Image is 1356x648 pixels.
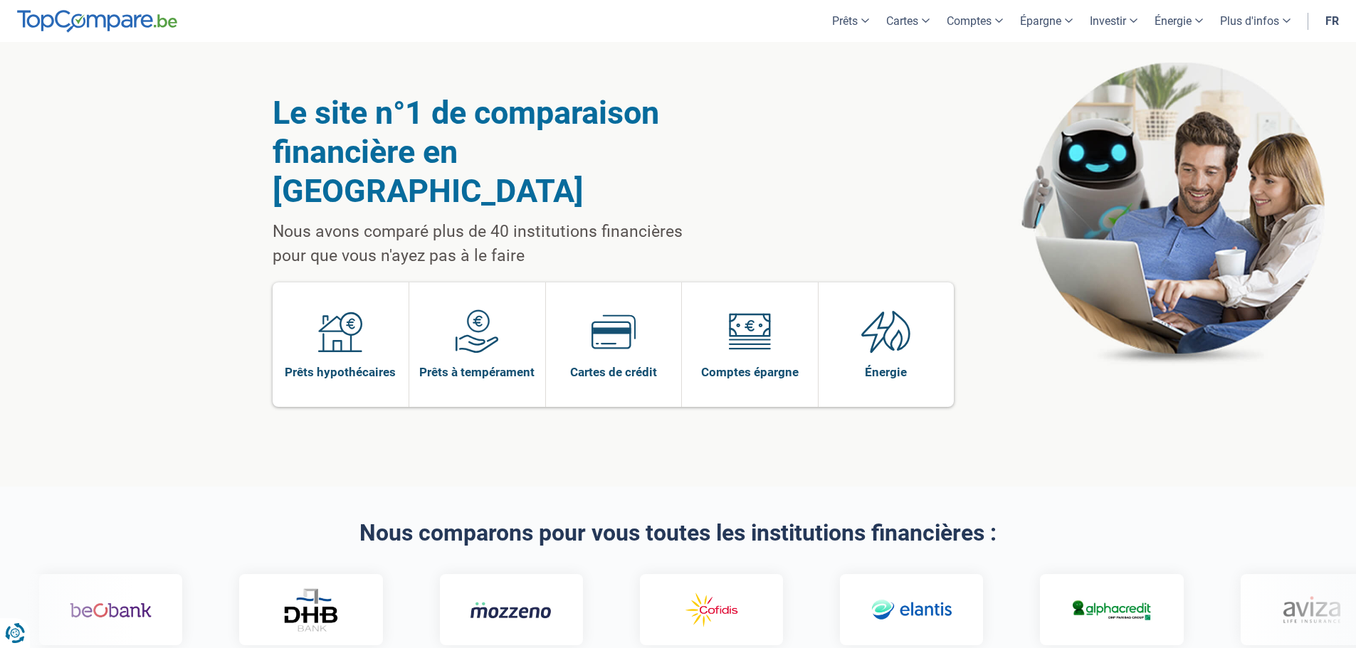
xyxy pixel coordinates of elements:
[273,220,719,268] p: Nous avons comparé plus de 40 institutions financières pour que vous n'ayez pas à le faire
[1071,597,1152,622] img: Alphacredit
[470,601,552,619] img: Mozzeno
[870,590,952,631] img: Elantis
[285,364,396,380] span: Prêts hypothécaires
[282,588,339,632] img: DHB Bank
[570,364,657,380] span: Cartes de crédit
[727,309,772,354] img: Comptes épargne
[701,364,799,380] span: Comptes épargne
[17,10,177,33] img: TopCompare
[69,590,151,631] img: Beobank
[455,309,499,354] img: Prêts à tempérament
[546,282,682,407] a: Cartes de crédit Cartes de crédit
[273,93,719,211] h1: Le site n°1 de comparaison financière en [GEOGRAPHIC_DATA]
[865,364,907,380] span: Énergie
[592,309,636,354] img: Cartes de crédit
[670,590,752,631] img: Cofidis
[682,282,818,407] a: Comptes épargne Comptes épargne
[861,309,911,354] img: Énergie
[318,309,362,354] img: Prêts hypothécaires
[273,521,1084,546] h2: Nous comparons pour vous toutes les institutions financières :
[419,364,535,380] span: Prêts à tempérament
[819,282,955,407] a: Énergie Énergie
[273,282,409,407] a: Prêts hypothécaires Prêts hypothécaires
[409,282,545,407] a: Prêts à tempérament Prêts à tempérament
